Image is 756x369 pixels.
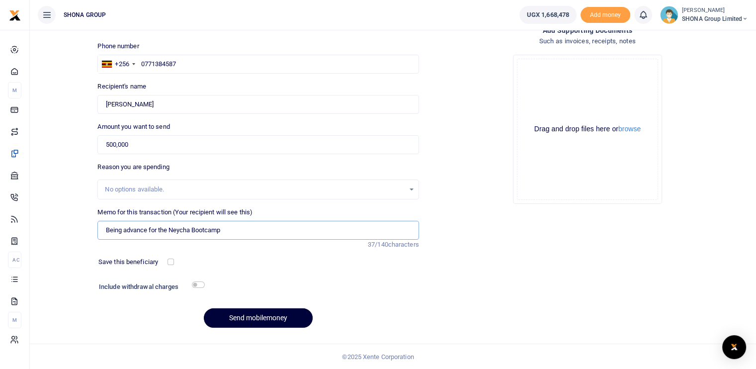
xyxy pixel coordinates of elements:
[427,36,748,47] h4: Such as invoices, receipts, notes
[519,6,577,24] a: UGX 1,668,478
[513,55,662,204] div: File Uploader
[722,335,746,359] div: Open Intercom Messenger
[660,6,748,24] a: profile-user [PERSON_NAME] SHONA Group Limited
[204,308,313,328] button: Send mobilemoney
[517,124,658,134] div: Drag and drop files here or
[515,6,581,24] li: Wallet ballance
[115,59,129,69] div: +256
[618,125,641,132] button: browse
[8,252,21,268] li: Ac
[97,207,252,217] label: Memo for this transaction (Your recipient will see this)
[682,6,748,15] small: [PERSON_NAME]
[9,11,21,18] a: logo-small logo-large logo-large
[97,221,419,240] input: Enter extra information
[97,55,419,74] input: Enter phone number
[97,82,146,92] label: Recipient's name
[9,9,21,21] img: logo-small
[8,82,21,98] li: M
[660,6,678,24] img: profile-user
[581,10,630,18] a: Add money
[105,184,404,194] div: No options available.
[581,7,630,23] span: Add money
[368,241,388,248] span: 37/140
[527,10,569,20] span: UGX 1,668,478
[8,312,21,328] li: M
[97,122,169,132] label: Amount you want to send
[682,14,748,23] span: SHONA Group Limited
[99,283,200,291] h6: Include withdrawal charges
[60,10,110,19] span: SHONA GROUP
[581,7,630,23] li: Toup your wallet
[97,95,419,114] input: MTN & Airtel numbers are validated
[98,257,158,267] label: Save this beneficiary
[388,241,419,248] span: characters
[97,162,169,172] label: Reason you are spending
[97,41,139,51] label: Phone number
[98,55,138,73] div: Uganda: +256
[97,135,419,154] input: UGX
